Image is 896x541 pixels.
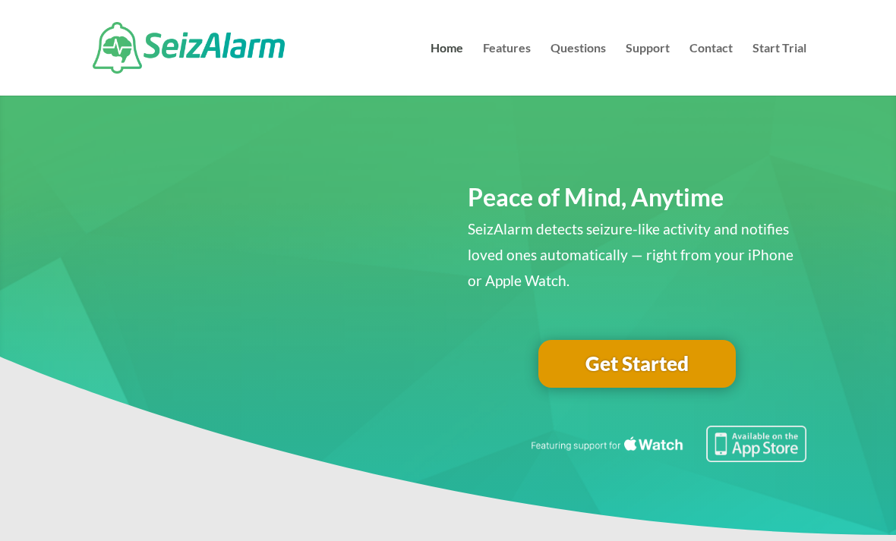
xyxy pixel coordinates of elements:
a: Contact [689,42,733,96]
a: Featuring seizure detection support for the Apple Watch [528,448,806,465]
a: Questions [551,42,606,96]
a: Support [626,42,670,96]
a: Home [431,42,463,96]
a: Start Trial [752,42,806,96]
span: Peace of Mind, Anytime [468,182,724,212]
span: SeizAlarm detects seizure-like activity and notifies loved ones automatically — right from your i... [468,220,793,289]
a: Features [483,42,531,96]
img: SeizAlarm [93,22,285,74]
a: Get Started [538,340,736,388]
img: Seizure detection available in the Apple App Store. [528,426,806,461]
